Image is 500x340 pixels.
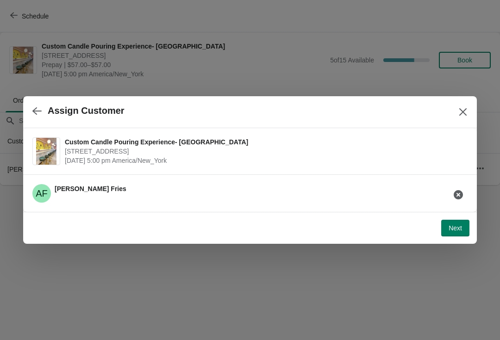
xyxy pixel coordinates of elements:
[449,224,462,232] span: Next
[36,138,56,165] img: Custom Candle Pouring Experience- Delray Beach | 415 East Atlantic Avenue, Delray Beach, FL, USA ...
[455,104,471,120] button: Close
[65,147,463,156] span: [STREET_ADDRESS]
[36,188,48,198] text: AF
[55,185,126,192] span: [PERSON_NAME] Fries
[48,105,125,116] h2: Assign Customer
[441,220,469,236] button: Next
[32,184,51,203] span: Alysia
[65,137,463,147] span: Custom Candle Pouring Experience- [GEOGRAPHIC_DATA]
[65,156,463,165] span: [DATE] 5:00 pm America/New_York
